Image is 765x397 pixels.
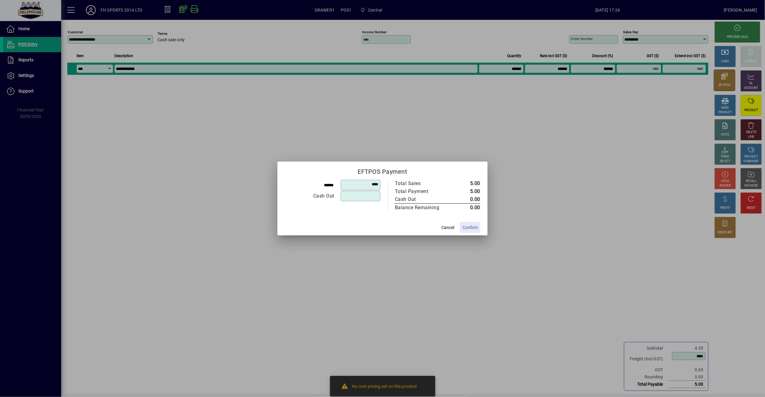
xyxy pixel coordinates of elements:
[438,222,458,233] button: Cancel
[395,180,452,188] td: Total Sales
[277,162,488,179] h2: EFTPOS Payment
[462,224,478,231] span: Confirm
[441,224,454,231] span: Cancel
[452,204,480,212] td: 0.00
[395,196,446,203] div: Cash Out
[452,180,480,188] td: 5.00
[395,204,446,211] div: Balance Remaining
[395,188,452,195] td: Total Payment
[285,192,334,200] div: Cash Out
[460,222,480,233] button: Confirm
[452,195,480,204] td: 0.00
[452,188,480,195] td: 5.00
